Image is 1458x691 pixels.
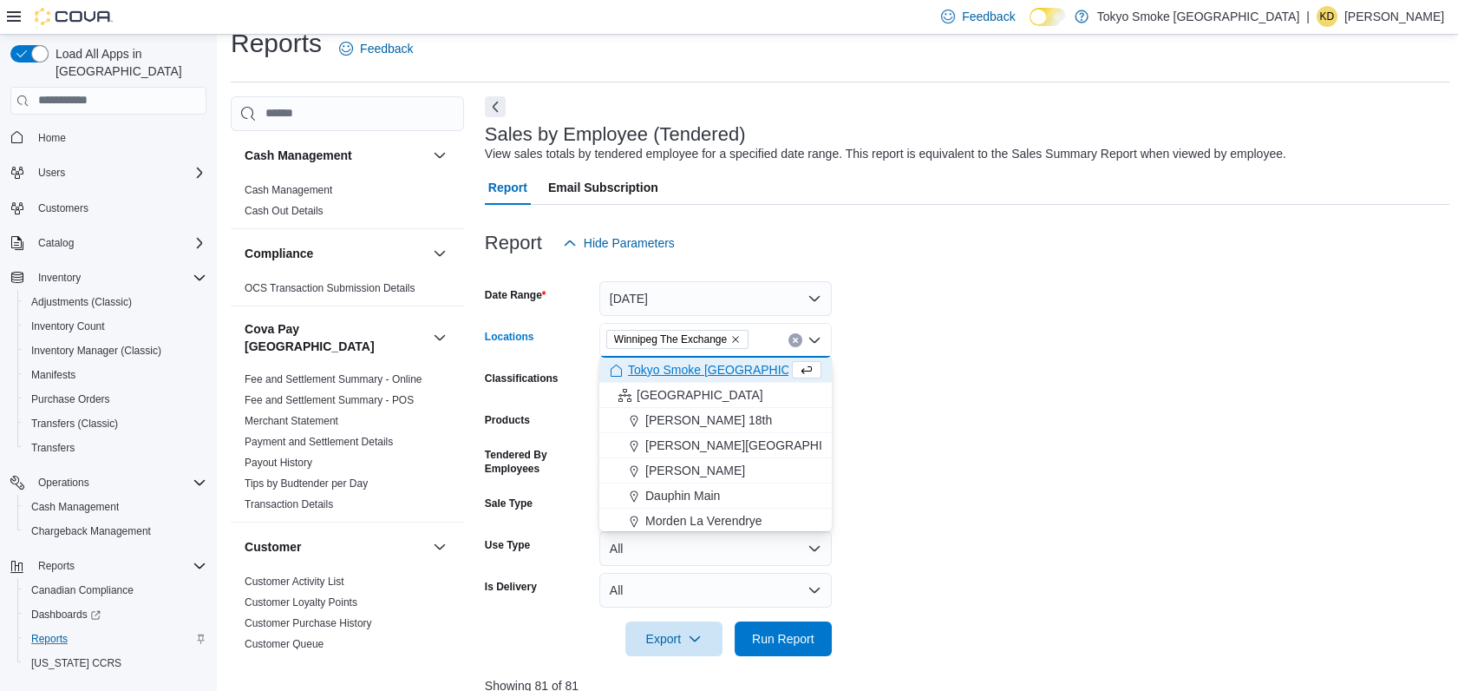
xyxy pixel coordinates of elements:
[599,509,832,534] button: Morden La Verendrye
[31,197,206,219] span: Customers
[3,195,213,220] button: Customers
[31,233,206,253] span: Catalog
[245,457,312,469] a: Payout History
[1317,6,1337,27] div: Kamiele Dziadek
[599,433,832,458] button: [PERSON_NAME][GEOGRAPHIC_DATA]
[429,327,450,348] button: Cova Pay [GEOGRAPHIC_DATA]
[645,437,872,454] span: [PERSON_NAME][GEOGRAPHIC_DATA]
[485,96,506,117] button: Next
[31,632,68,646] span: Reports
[31,162,206,183] span: Users
[645,462,745,479] span: [PERSON_NAME]
[599,281,832,316] button: [DATE]
[38,476,89,490] span: Operations
[3,554,213,578] button: Reports
[735,622,832,656] button: Run Report
[1030,26,1030,27] span: Dark Mode
[485,580,537,594] label: Is Delivery
[3,161,213,185] button: Users
[31,417,118,431] span: Transfers (Classic)
[245,393,414,407] span: Fee and Settlement Summary - POS
[17,602,213,627] a: Dashboards
[606,330,749,349] span: Winnipeg The Exchange
[485,288,546,302] label: Date Range
[245,477,368,490] a: Tips by Budtender per Day
[429,243,450,264] button: Compliance
[1306,6,1310,27] p: |
[24,497,126,517] a: Cash Management
[3,125,213,150] button: Home
[38,559,75,573] span: Reports
[24,628,75,649] a: Reports
[3,266,213,290] button: Inventory
[645,512,762,530] span: Morden La Verendrye
[31,556,82,576] button: Reports
[17,363,213,387] button: Manifests
[245,436,393,448] a: Payment and Settlement Details
[245,596,357,609] a: Customer Loyalty Points
[31,656,121,670] span: [US_STATE] CCRS
[584,234,675,252] span: Hide Parameters
[628,361,831,378] span: Tokyo Smoke [GEOGRAPHIC_DATA]
[24,521,158,542] a: Chargeback Management
[788,333,802,347] button: Clear input
[485,372,559,385] label: Classifications
[17,411,213,436] button: Transfers (Classic)
[245,320,426,355] button: Cova Pay [GEOGRAPHIC_DATA]
[429,145,450,166] button: Cash Management
[599,484,832,509] button: Dauphin Main
[245,616,372,630] span: Customer Purchase History
[31,556,206,576] span: Reports
[31,583,134,597] span: Canadian Compliance
[3,231,213,255] button: Catalog
[485,330,534,344] label: Locations
[245,477,368,490] span: Tips by Budtender per Day
[24,340,206,361] span: Inventory Manager (Classic)
[485,145,1286,163] div: View sales totals by tendered employee for a specified date range. This report is equivalent to t...
[231,26,322,61] h1: Reports
[485,124,746,145] h3: Sales by Employee (Tendered)
[17,314,213,339] button: Inventory Count
[38,201,88,215] span: Customers
[31,127,206,148] span: Home
[1320,6,1335,27] span: KD
[245,498,333,510] a: Transaction Details
[31,198,95,219] a: Customers
[245,456,312,470] span: Payout History
[245,576,344,588] a: Customer Activity List
[332,31,420,66] a: Feedback
[485,233,542,253] h3: Report
[24,365,206,385] span: Manifests
[31,524,151,538] span: Chargeback Management
[645,487,720,504] span: Dauphin Main
[614,331,727,348] span: Winnipeg The Exchange
[24,521,206,542] span: Chargeback Management
[245,245,313,262] h3: Compliance
[31,472,206,493] span: Operations
[599,458,832,484] button: [PERSON_NAME]
[245,373,422,385] a: Fee and Settlement Summary - Online
[17,436,213,460] button: Transfers
[245,205,324,217] a: Cash Out Details
[24,604,206,625] span: Dashboards
[17,651,213,675] button: [US_STATE] CCRS
[245,415,338,427] a: Merchant Statement
[245,414,338,428] span: Merchant Statement
[485,448,592,476] label: Tendered By Employees
[645,411,772,429] span: [PERSON_NAME] 18th
[548,170,658,205] span: Email Subscription
[636,622,712,656] span: Export
[24,413,206,434] span: Transfers (Classic)
[485,413,530,427] label: Products
[429,536,450,557] button: Customer
[31,392,110,406] span: Purchase Orders
[556,226,682,260] button: Hide Parameters
[807,333,821,347] button: Close list of options
[485,538,530,552] label: Use Type
[31,441,75,455] span: Transfers
[245,575,344,589] span: Customer Activity List
[38,271,81,285] span: Inventory
[24,438,206,458] span: Transfers
[31,472,96,493] button: Operations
